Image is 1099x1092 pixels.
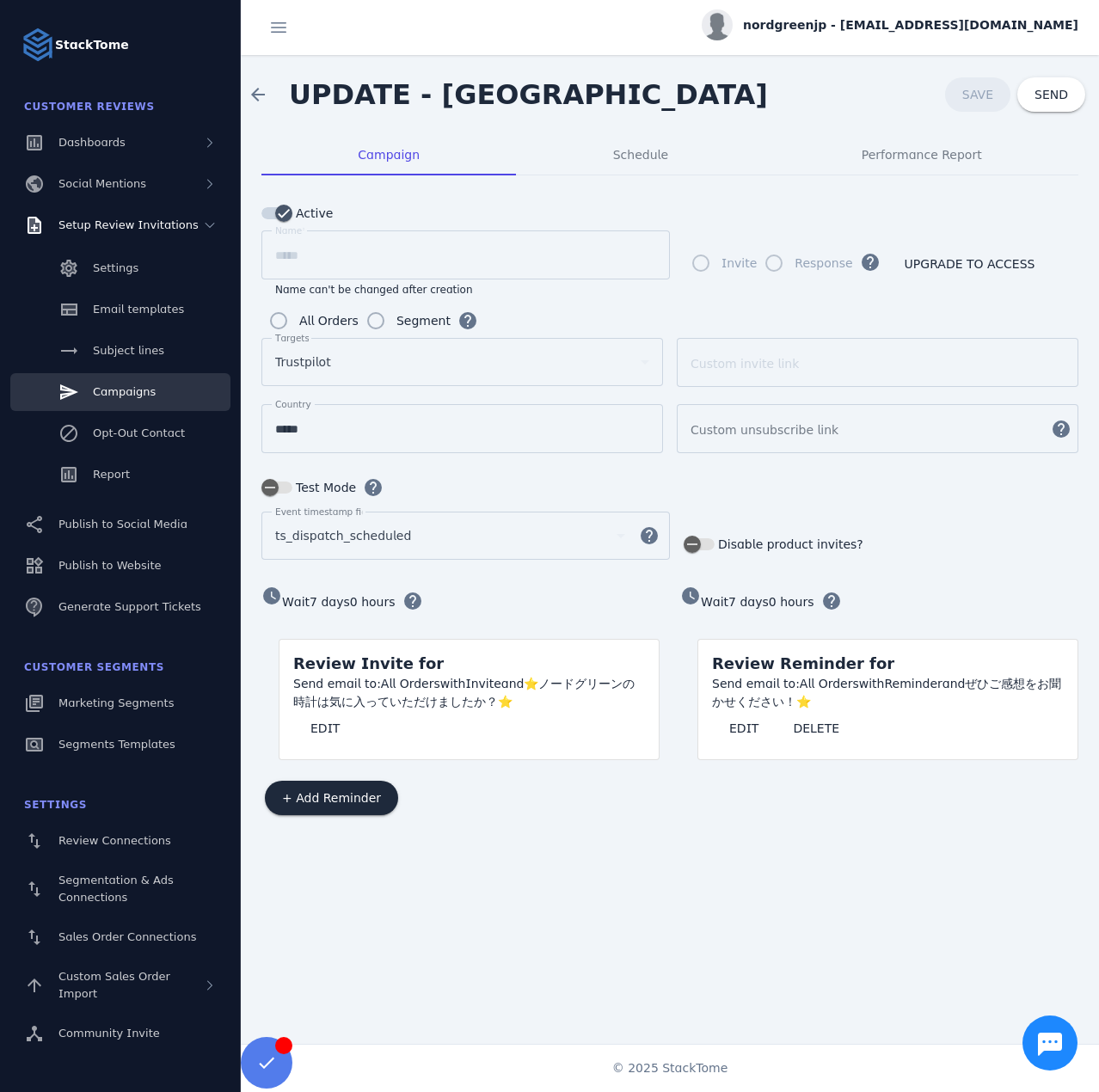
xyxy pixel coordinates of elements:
[55,36,129,54] strong: StackTome
[629,525,670,546] mat-icon: help
[743,16,1078,34] span: nordgreenjp - [EMAIL_ADDRESS][DOMAIN_NAME]
[293,677,381,690] span: Send email to:
[293,675,645,711] div: Invite ⭐ノードグリーンの時計は気に入っていただけましたか？⭐
[58,1027,160,1040] span: Community Invite
[10,918,230,956] a: Sales Order Connections
[800,677,859,690] span: All Orders
[58,834,171,847] span: Review Connections
[58,136,126,149] span: Dashboards
[10,373,230,411] a: Campaigns
[701,595,728,609] span: Wait
[776,711,856,745] button: DELETE
[24,101,155,113] span: Customer Reviews
[10,822,230,860] a: Review Connections
[440,677,466,690] span: with
[10,588,230,626] a: Generate Support Tickets
[612,1059,728,1077] span: © 2025 StackTome
[10,1015,230,1052] a: Community Invite
[10,863,230,915] a: Segmentation & Ads Connections
[93,426,185,439] span: Opt-Out Contact
[381,677,440,690] span: All Orders
[93,261,138,274] span: Settings
[275,225,302,236] mat-label: Name
[58,874,174,904] span: Segmentation & Ads Connections
[10,684,230,722] a: Marketing Segments
[10,456,230,494] a: Report
[58,696,174,709] span: Marketing Segments
[691,423,838,437] mat-label: Custom unsubscribe link
[793,722,839,734] span: DELETE
[10,414,230,452] a: Opt-Out Contact
[293,654,444,672] span: Review Invite for
[769,595,814,609] span: 0 hours
[275,506,375,517] mat-label: Event timestamp field
[275,525,411,546] span: ts_dispatch_scheduled
[1035,89,1068,101] span: SEND
[393,310,451,331] label: Segment
[299,310,359,331] div: All Orders
[712,711,776,745] button: EDIT
[58,218,199,231] span: Setup Review Invitations
[292,477,356,498] label: Test Mode
[712,654,894,672] span: Review Reminder for
[791,253,852,273] label: Response
[58,518,187,531] span: Publish to Social Media
[275,352,331,372] span: Trustpilot
[58,930,196,943] span: Sales Order Connections
[728,595,769,609] span: 7 days
[358,149,420,161] span: Campaign
[293,711,357,745] button: EDIT
[292,203,333,224] label: Active
[261,586,282,606] mat-icon: watch_later
[10,291,230,328] a: Email templates
[265,781,398,815] button: + Add Reminder
[24,661,164,673] span: Customer Segments
[58,600,201,613] span: Generate Support Tickets
[702,9,1078,40] button: nordgreenjp - [EMAIL_ADDRESS][DOMAIN_NAME]
[10,506,230,543] a: Publish to Social Media
[310,722,340,734] span: EDIT
[21,28,55,62] img: Logo image
[289,78,768,111] span: UPDATE - [GEOGRAPHIC_DATA]
[718,253,757,273] label: Invite
[942,677,966,690] span: and
[275,419,649,439] input: Country
[275,279,473,297] mat-hint: Name can't be changed after creation
[350,595,396,609] span: 0 hours
[24,799,87,811] span: Settings
[862,149,982,161] span: Performance Report
[1017,77,1085,112] button: SEND
[501,677,525,690] span: and
[58,177,146,190] span: Social Mentions
[905,258,1035,270] span: UPGRADE TO ACCESS
[10,726,230,764] a: Segments Templates
[58,559,161,572] span: Publish to Website
[10,547,230,585] a: Publish to Website
[275,333,310,343] mat-label: Targets
[613,149,668,161] span: Schedule
[729,722,758,734] span: EDIT
[282,792,381,804] span: + Add Reminder
[10,332,230,370] a: Subject lines
[58,970,170,1000] span: Custom Sales Order Import
[93,303,184,316] span: Email templates
[680,586,701,606] mat-icon: watch_later
[282,595,310,609] span: Wait
[887,247,1053,281] button: UPGRADE TO ACCESS
[691,357,799,371] mat-label: Custom invite link
[10,249,230,287] a: Settings
[712,677,800,690] span: Send email to:
[859,677,885,690] span: with
[275,399,311,409] mat-label: Country
[702,9,733,40] img: profile.jpg
[712,675,1064,711] div: Reminder ぜひご感想をお聞かせください！⭐
[58,738,175,751] span: Segments Templates
[93,344,164,357] span: Subject lines
[715,534,863,555] label: Disable product invites?
[310,595,350,609] span: 7 days
[93,468,130,481] span: Report
[93,385,156,398] span: Campaigns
